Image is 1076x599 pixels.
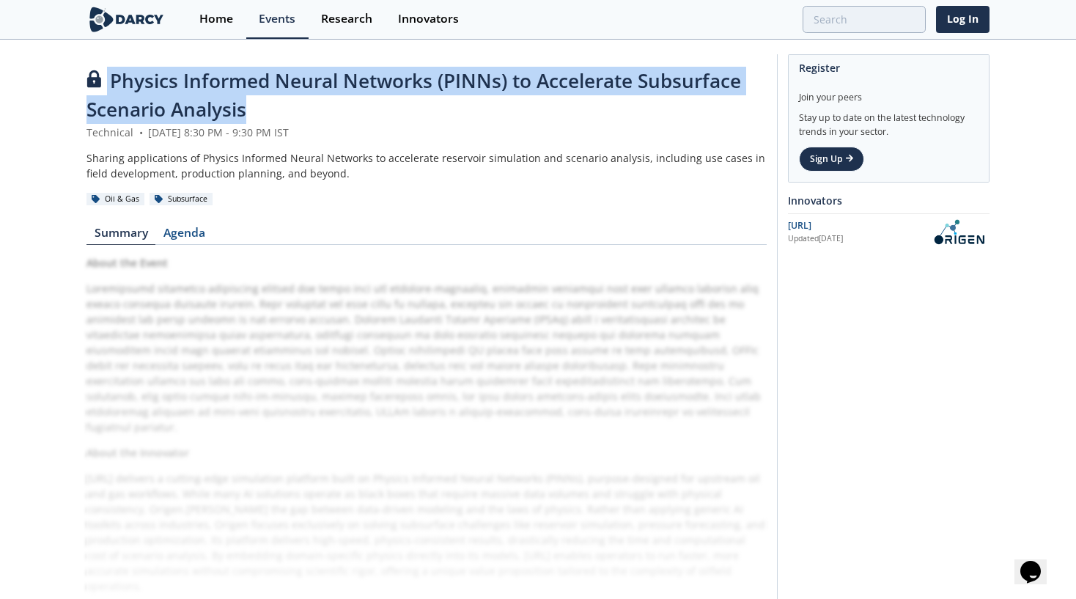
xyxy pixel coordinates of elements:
img: OriGen.AI [928,219,990,245]
div: Events [259,13,295,25]
a: [URL] Updated[DATE] OriGen.AI [788,219,990,245]
div: Subsurface [150,193,213,206]
span: • [136,125,145,139]
div: Innovators [398,13,459,25]
a: Log In [936,6,990,33]
div: Register [799,55,979,81]
div: Updated [DATE] [788,233,928,245]
div: Innovators [788,188,990,213]
input: Advanced Search [803,6,926,33]
img: logo-wide.svg [86,7,166,32]
div: Stay up to date on the latest technology trends in your sector. [799,104,979,139]
div: [URL] [788,219,928,232]
a: Agenda [155,227,213,245]
div: Join your peers [799,81,979,104]
span: Physics Informed Neural Networks (PINNs) to Accelerate Subsurface Scenario Analysis [86,67,741,122]
div: Technical [DATE] 8:30 PM - 9:30 PM IST [86,125,767,140]
a: Sign Up [799,147,864,172]
div: Sharing applications of Physics Informed Neural Networks to accelerate reservoir simulation and s... [86,150,767,181]
div: Research [321,13,372,25]
a: Summary [86,227,155,245]
div: Home [199,13,233,25]
div: Oil & Gas [86,193,144,206]
iframe: chat widget [1014,540,1061,584]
